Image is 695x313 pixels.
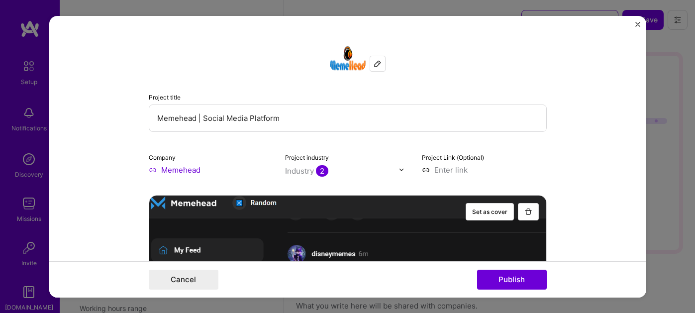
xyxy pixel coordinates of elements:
[466,203,514,220] button: Set as cover
[524,208,532,215] img: Trash
[149,104,547,131] input: Enter the name of the project
[635,21,640,32] button: Close
[330,35,366,71] img: Company logo
[149,270,218,290] button: Cancel
[149,153,176,161] label: Company
[477,270,547,290] button: Publish
[316,165,328,176] span: 2
[398,167,404,173] img: drop icon
[422,164,547,175] input: Enter link
[422,153,484,161] label: Project Link (Optional)
[370,56,385,71] div: Edit
[285,165,328,176] div: Industry
[149,164,274,175] input: Enter name or website
[149,93,181,101] label: Project title
[285,153,329,161] label: Project industry
[374,59,382,67] img: Edit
